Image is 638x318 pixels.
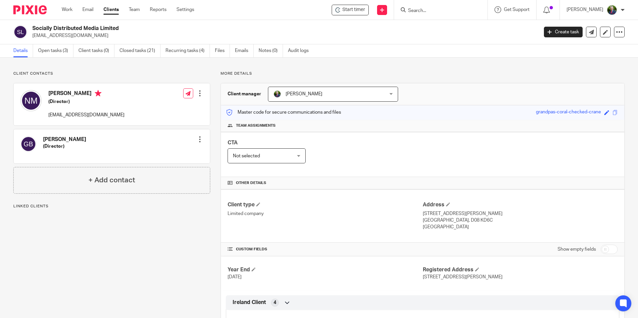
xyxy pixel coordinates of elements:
img: download.png [273,90,281,98]
a: Notes (0) [259,44,283,57]
img: svg%3E [20,90,42,111]
p: [GEOGRAPHIC_DATA], D08 KD6C [423,217,618,224]
h3: Client manager [228,91,261,97]
span: Ireland Client [233,299,266,306]
a: Open tasks (3) [38,44,73,57]
span: 4 [274,299,276,306]
div: Socially Distributed Media Limited [332,5,369,15]
a: Emails [235,44,254,57]
label: Show empty fields [558,246,596,253]
a: Team [129,6,140,13]
h4: [PERSON_NAME] [48,90,124,98]
a: Audit logs [288,44,314,57]
h4: [PERSON_NAME] [43,136,86,143]
a: Details [13,44,33,57]
span: CTA [228,140,238,145]
a: Work [62,6,72,13]
a: Client tasks (0) [78,44,114,57]
p: More details [221,71,625,76]
span: Team assignments [236,123,276,128]
a: Closed tasks (21) [119,44,161,57]
p: Limited company [228,210,422,217]
p: Master code for secure communications and files [226,109,341,116]
p: Linked clients [13,204,210,209]
p: [PERSON_NAME] [567,6,603,13]
a: Files [215,44,230,57]
a: Email [82,6,93,13]
h5: (Director) [43,143,86,150]
span: Start timer [342,6,365,13]
h4: Registered Address [423,266,618,273]
input: Search [407,8,467,14]
p: Client contacts [13,71,210,76]
span: [DATE] [228,275,242,279]
h4: + Add contact [88,175,135,185]
h4: Year End [228,266,422,273]
a: Reports [150,6,167,13]
div: grandpas-coral-checked-crane [536,109,601,116]
h4: CUSTOM FIELDS [228,247,422,252]
i: Primary [95,90,101,97]
span: [STREET_ADDRESS][PERSON_NAME] [423,275,503,279]
h4: Client type [228,201,422,208]
span: [PERSON_NAME] [286,92,322,96]
img: download.png [607,5,617,15]
a: Recurring tasks (4) [166,44,210,57]
span: Get Support [504,7,530,12]
img: svg%3E [13,25,27,39]
p: [GEOGRAPHIC_DATA] [423,224,618,230]
img: svg%3E [20,136,36,152]
h5: (Director) [48,98,124,105]
img: Pixie [13,5,47,14]
a: Settings [177,6,194,13]
p: [EMAIL_ADDRESS][DOMAIN_NAME] [48,112,124,118]
a: Create task [544,27,583,37]
p: [EMAIL_ADDRESS][DOMAIN_NAME] [32,32,534,39]
a: Clients [103,6,119,13]
p: [STREET_ADDRESS][PERSON_NAME] [423,210,618,217]
span: Not selected [233,154,260,158]
span: Other details [236,180,266,186]
h2: Socially Distributed Media Limited [32,25,433,32]
h4: Address [423,201,618,208]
